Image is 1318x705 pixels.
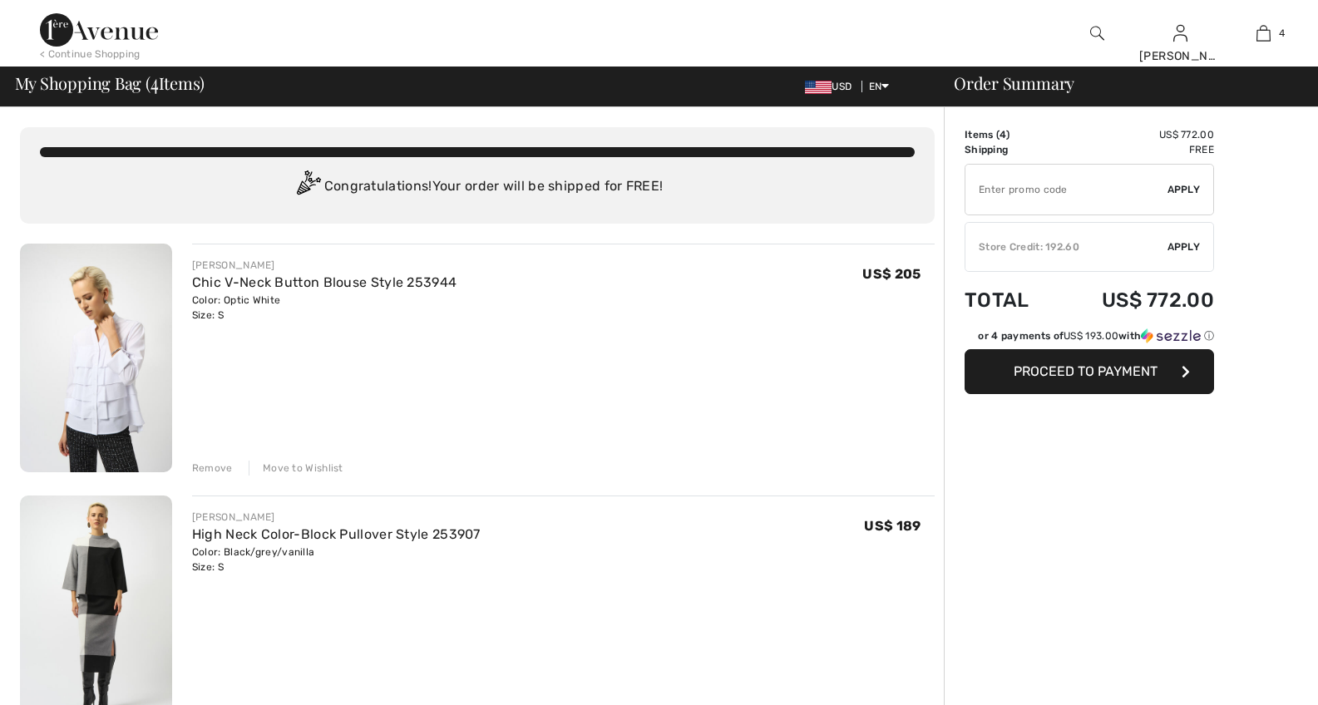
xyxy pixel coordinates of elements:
[805,81,858,92] span: USD
[862,266,921,282] span: US$ 205
[965,272,1055,328] td: Total
[192,510,481,525] div: [PERSON_NAME]
[965,239,1167,254] div: Store Credit: 192.60
[1139,47,1221,65] div: [PERSON_NAME]
[978,328,1214,343] div: or 4 payments of with
[192,461,233,476] div: Remove
[1064,330,1118,342] span: US$ 193.00
[934,75,1308,91] div: Order Summary
[1055,272,1214,328] td: US$ 772.00
[869,81,890,92] span: EN
[864,518,921,534] span: US$ 189
[1141,328,1201,343] img: Sezzle
[805,81,832,94] img: US Dollar
[192,274,457,290] a: Chic V-Neck Button Blouse Style 253944
[1055,142,1214,157] td: Free
[1173,25,1187,41] a: Sign In
[192,526,481,542] a: High Neck Color-Block Pullover Style 253907
[192,258,457,273] div: [PERSON_NAME]
[40,13,158,47] img: 1ère Avenue
[249,461,343,476] div: Move to Wishlist
[1167,182,1201,197] span: Apply
[1014,363,1158,379] span: Proceed to Payment
[965,127,1055,142] td: Items ( )
[15,75,205,91] span: My Shopping Bag ( Items)
[1279,26,1285,41] span: 4
[192,293,457,323] div: Color: Optic White Size: S
[20,244,172,472] img: Chic V-Neck Button Blouse Style 253944
[192,545,481,574] div: Color: Black/grey/vanilla Size: S
[965,328,1214,349] div: or 4 payments ofUS$ 193.00withSezzle Click to learn more about Sezzle
[965,349,1214,394] button: Proceed to Payment
[1173,23,1187,43] img: My Info
[965,142,1055,157] td: Shipping
[40,47,141,62] div: < Continue Shopping
[1256,23,1271,43] img: My Bag
[291,170,324,204] img: Congratulation2.svg
[40,170,915,204] div: Congratulations! Your order will be shipped for FREE!
[1167,239,1201,254] span: Apply
[1000,129,1006,141] span: 4
[1222,23,1304,43] a: 4
[965,165,1167,214] input: Promo code
[151,71,159,92] span: 4
[1090,23,1104,43] img: search the website
[1055,127,1214,142] td: US$ 772.00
